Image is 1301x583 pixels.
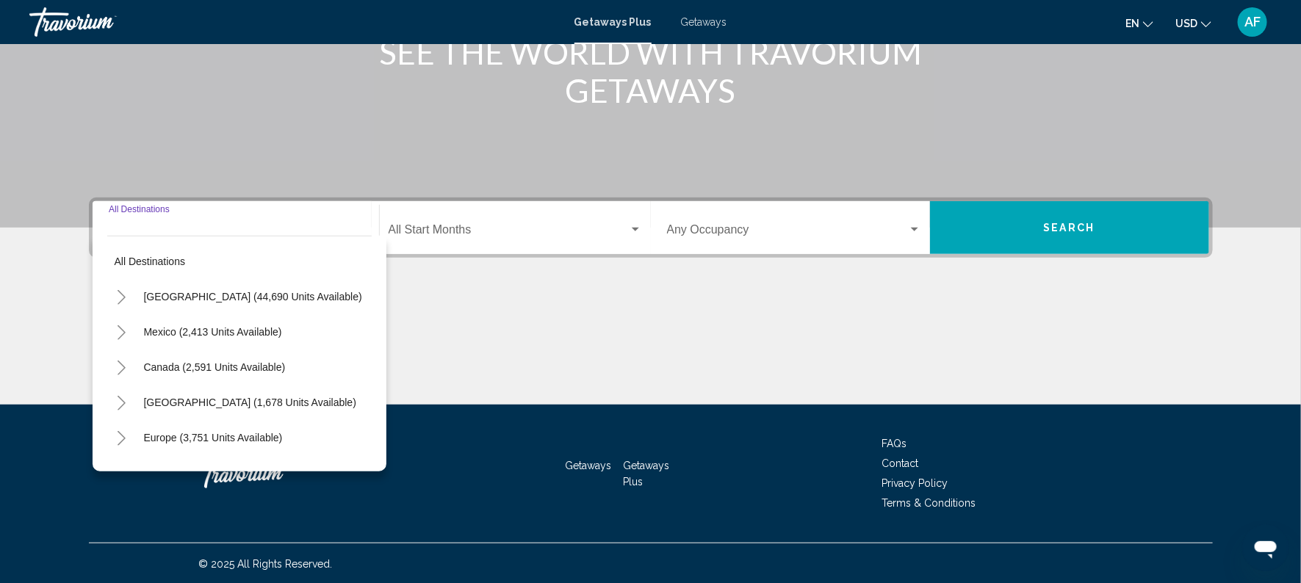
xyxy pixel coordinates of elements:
[137,421,290,455] button: Europe (3,751 units available)
[107,245,372,278] button: All destinations
[1244,15,1261,29] span: AF
[137,456,356,490] button: [GEOGRAPHIC_DATA] (188 units available)
[137,350,293,384] button: Canada (2,591 units available)
[107,352,137,382] button: Toggle Canada (2,591 units available)
[29,7,560,37] a: Travorium
[93,201,1209,254] div: Search widget
[144,326,282,338] span: Mexico (2,413 units available)
[681,16,727,28] a: Getaways
[1125,18,1139,29] span: en
[1233,7,1272,37] button: User Menu
[566,460,612,471] a: Getaways
[144,361,286,373] span: Canada (2,591 units available)
[107,388,137,417] button: Toggle Caribbean & Atlantic Islands (1,678 units available)
[107,317,137,347] button: Toggle Mexico (2,413 units available)
[144,396,356,408] span: [GEOGRAPHIC_DATA] (1,678 units available)
[107,423,137,452] button: Toggle Europe (3,751 units available)
[199,452,346,496] a: Travorium
[107,458,137,488] button: Toggle Australia (188 units available)
[1175,18,1197,29] span: USD
[882,457,919,469] a: Contact
[1242,524,1289,571] iframe: Button to launch messaging window
[882,438,907,449] a: FAQs
[882,477,948,489] a: Privacy Policy
[1125,12,1153,34] button: Change language
[623,460,669,488] a: Getaways Plus
[882,497,976,509] a: Terms & Conditions
[137,315,289,349] button: Mexico (2,413 units available)
[574,16,652,28] a: Getaways Plus
[930,201,1209,254] button: Search
[144,432,283,443] span: Europe (3,751 units available)
[137,280,370,314] button: [GEOGRAPHIC_DATA] (44,690 units available)
[1175,12,1211,34] button: Change currency
[375,33,926,109] h1: SEE THE WORLD WITH TRAVORIUM GETAWAYS
[115,256,186,267] span: All destinations
[107,282,137,311] button: Toggle United States (44,690 units available)
[144,291,362,303] span: [GEOGRAPHIC_DATA] (44,690 units available)
[137,385,364,419] button: [GEOGRAPHIC_DATA] (1,678 units available)
[1044,222,1095,234] span: Search
[199,558,333,570] span: © 2025 All Rights Reserved.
